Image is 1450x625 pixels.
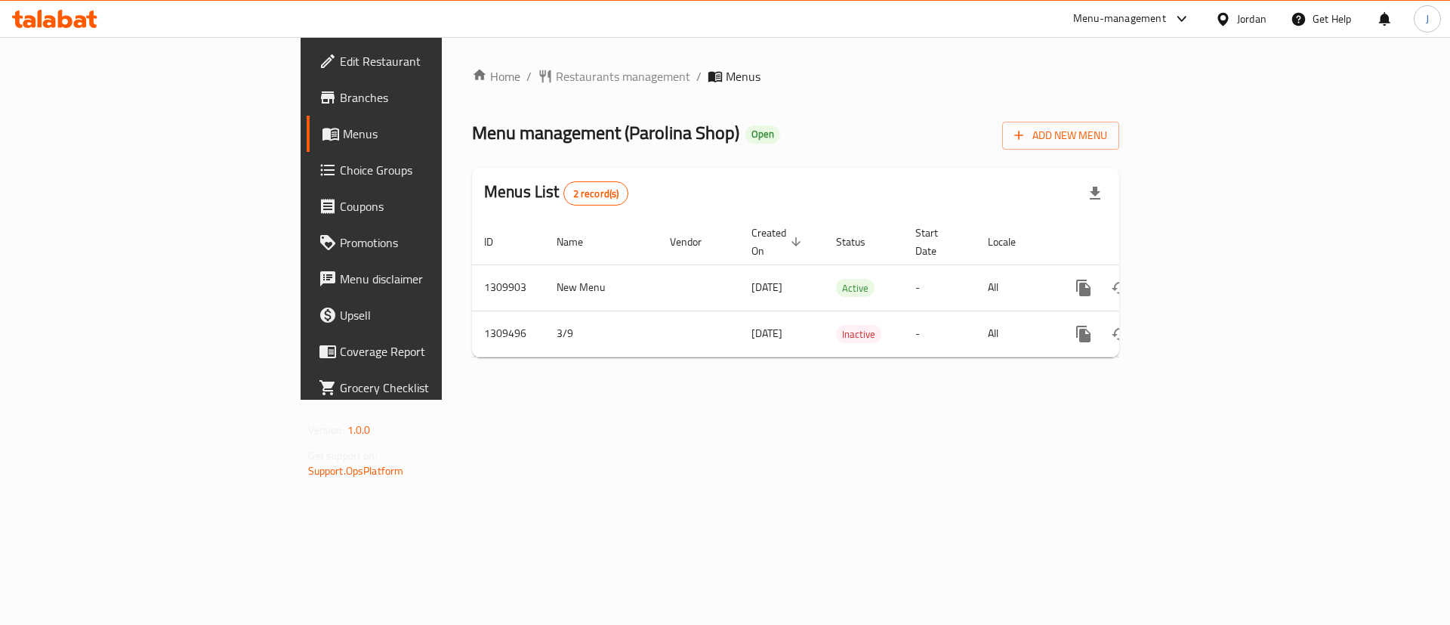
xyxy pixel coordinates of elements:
[563,181,629,206] div: Total records count
[988,233,1035,251] span: Locale
[903,311,976,357] td: -
[976,311,1054,357] td: All
[836,326,881,343] span: Inactive
[307,224,543,261] a: Promotions
[545,265,658,311] td: New Menu
[484,233,513,251] span: ID
[307,152,543,188] a: Choice Groups
[308,420,345,440] span: Version:
[1073,10,1166,28] div: Menu-management
[472,67,1119,85] nav: breadcrumb
[472,116,739,150] span: Menu management ( Parolina Shop )
[1077,175,1113,212] div: Export file
[836,233,885,251] span: Status
[903,265,976,311] td: -
[340,306,531,324] span: Upsell
[307,79,543,116] a: Branches
[976,265,1054,311] td: All
[308,461,404,481] a: Support.OpsPlatform
[307,370,543,406] a: Grocery Checklist
[1066,316,1102,352] button: more
[484,181,628,206] h2: Menus List
[308,446,378,466] span: Get support on:
[1102,270,1138,306] button: Change Status
[1002,122,1119,150] button: Add New Menu
[836,280,875,297] span: Active
[340,342,531,360] span: Coverage Report
[472,219,1223,357] table: enhanced table
[307,297,543,333] a: Upsell
[726,67,760,85] span: Menus
[340,88,531,107] span: Branches
[307,43,543,79] a: Edit Restaurant
[340,52,531,70] span: Edit Restaurant
[538,67,690,85] a: Restaurants management
[745,125,780,144] div: Open
[1237,11,1266,27] div: Jordan
[340,379,531,397] span: Grocery Checklist
[557,233,603,251] span: Name
[307,116,543,152] a: Menus
[1426,11,1429,27] span: J
[347,420,371,440] span: 1.0.0
[670,233,721,251] span: Vendor
[696,67,702,85] li: /
[564,187,628,201] span: 2 record(s)
[751,224,806,260] span: Created On
[915,224,958,260] span: Start Date
[307,261,543,297] a: Menu disclaimer
[1014,126,1107,145] span: Add New Menu
[1054,219,1223,265] th: Actions
[340,161,531,179] span: Choice Groups
[307,188,543,224] a: Coupons
[751,277,782,297] span: [DATE]
[340,197,531,215] span: Coupons
[751,323,782,343] span: [DATE]
[1102,316,1138,352] button: Change Status
[556,67,690,85] span: Restaurants management
[1066,270,1102,306] button: more
[343,125,531,143] span: Menus
[307,333,543,370] a: Coverage Report
[745,128,780,141] span: Open
[340,270,531,288] span: Menu disclaimer
[340,234,531,252] span: Promotions
[545,311,658,357] td: 3/9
